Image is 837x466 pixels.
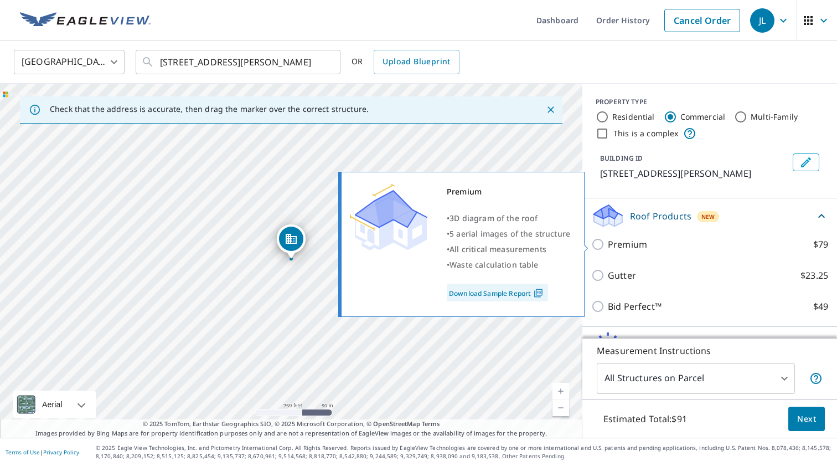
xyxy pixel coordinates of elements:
[793,153,819,171] button: Edit building 1
[422,419,440,428] a: Terms
[788,407,825,432] button: Next
[43,448,79,456] a: Privacy Policy
[6,448,40,456] a: Terms of Use
[600,153,643,163] p: BUILDING ID
[809,372,823,385] span: Your report will include each building or structure inside the parcel boundary. In some cases, du...
[597,363,795,394] div: All Structures on Parcel
[447,257,570,273] div: •
[449,259,538,270] span: Waste calculation table
[14,47,125,78] div: [GEOGRAPHIC_DATA]
[350,184,427,250] img: Premium
[600,167,788,180] p: [STREET_ADDRESS][PERSON_NAME]
[608,269,636,282] p: Gutter
[447,226,570,242] div: •
[447,211,570,226] div: •
[597,344,823,357] p: Measurement Instructions
[552,400,569,416] a: Current Level 17, Zoom Out
[591,203,828,229] div: Roof ProductsNew
[630,209,691,223] p: Roof Products
[591,331,828,358] div: Solar ProductsNew
[39,391,66,418] div: Aerial
[813,300,828,313] p: $49
[531,288,546,298] img: Pdf Icon
[680,111,726,122] label: Commercial
[552,383,569,400] a: Current Level 17, Zoom In
[20,12,151,29] img: EV Logo
[595,407,696,431] p: Estimated Total: $91
[449,228,570,239] span: 5 aerial images of the structure
[613,128,679,139] label: This is a complex
[50,104,369,114] p: Check that the address is accurate, then drag the marker over the correct structure.
[6,449,79,455] p: |
[447,184,570,199] div: Premium
[447,242,570,257] div: •
[352,50,459,74] div: OR
[96,444,831,460] p: © 2025 Eagle View Technologies, Inc. and Pictometry International Corp. All Rights Reserved. Repo...
[373,419,420,428] a: OpenStreetMap
[383,55,450,69] span: Upload Blueprint
[374,50,459,74] a: Upload Blueprint
[664,9,740,32] a: Cancel Order
[449,244,546,254] span: All critical measurements
[277,224,306,259] div: Dropped pin, building 1, Commercial property, 43 Forest Ridge Cir Bailey, CO 80421
[160,47,318,78] input: Search by address or latitude-longitude
[449,213,538,223] span: 3D diagram of the roof
[750,8,774,33] div: JL
[13,391,96,418] div: Aerial
[797,412,816,426] span: Next
[751,111,798,122] label: Multi-Family
[800,269,828,282] p: $23.25
[447,284,548,301] a: Download Sample Report
[608,238,647,251] p: Premium
[596,97,824,107] div: PROPERTY TYPE
[701,212,715,221] span: New
[544,103,558,117] button: Close
[813,238,828,251] p: $79
[608,300,662,313] p: Bid Perfect™
[143,419,440,429] span: © 2025 TomTom, Earthstar Geographics SIO, © 2025 Microsoft Corporation, ©
[612,111,655,122] label: Residential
